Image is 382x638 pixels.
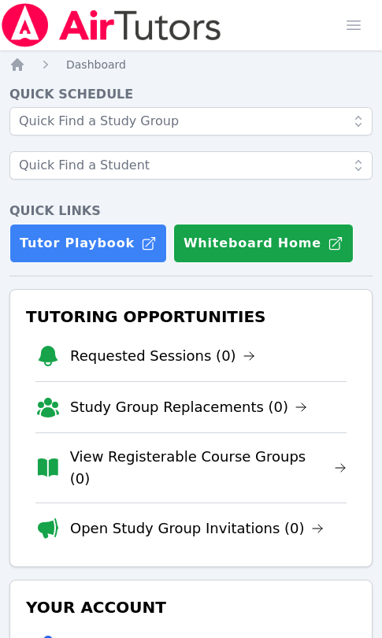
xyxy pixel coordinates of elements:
h3: Tutoring Opportunities [23,302,359,331]
span: Dashboard [66,58,126,71]
a: Tutor Playbook [9,224,167,263]
a: Dashboard [66,57,126,72]
a: Open Study Group Invitations (0) [70,517,324,540]
h4: Quick Links [9,202,373,221]
h3: Your Account [23,593,359,621]
input: Quick Find a Student [9,151,373,180]
h4: Quick Schedule [9,85,373,104]
button: Whiteboard Home [173,224,354,263]
nav: Breadcrumb [9,57,373,72]
a: Study Group Replacements (0) [70,396,307,418]
a: Requested Sessions (0) [70,345,255,367]
a: View Registerable Course Groups (0) [70,446,347,490]
input: Quick Find a Study Group [9,107,373,135]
